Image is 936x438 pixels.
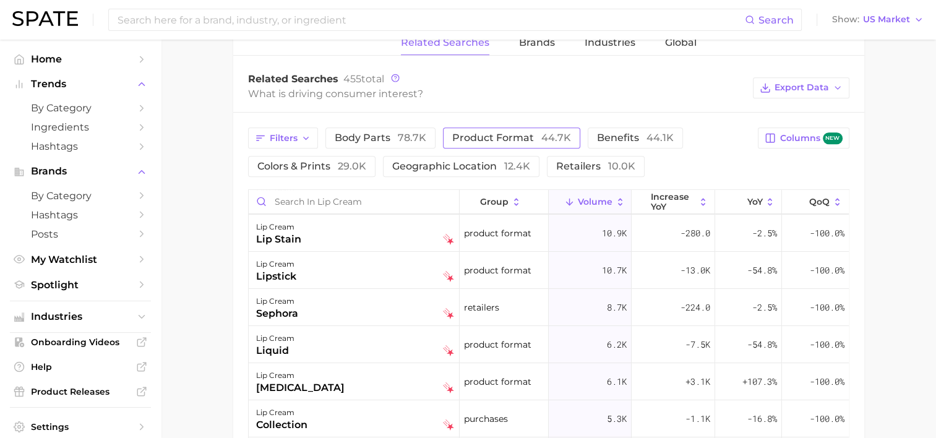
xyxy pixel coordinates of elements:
[116,9,745,30] input: Search here for a brand, industry, or ingredient
[338,160,366,172] span: 29.0k
[10,205,151,225] a: Hashtags
[256,294,298,309] div: lip cream
[31,228,130,240] span: Posts
[810,226,844,241] span: -100.0%
[681,263,710,278] span: -13.0k
[249,215,849,252] button: lip creamlip stainfalling starproduct format10.9k-280.0-2.5%-100.0%
[685,411,710,426] span: -1.1k
[248,85,747,102] div: What is driving consumer interest?
[10,250,151,269] a: My Watchlist
[782,190,849,214] button: QoQ
[10,418,151,436] a: Settings
[248,127,318,148] button: Filters
[460,190,549,214] button: group
[747,411,777,426] span: -16.8%
[742,374,777,389] span: +107.3%
[632,190,715,214] button: increase YoY
[31,337,130,348] span: Onboarding Videos
[392,160,530,172] span: geographic location
[752,226,777,241] span: -2.5%
[443,234,454,245] img: falling star
[779,132,842,144] span: Columns
[256,269,296,284] div: lipstick
[464,337,531,352] span: product format
[257,160,366,172] span: colors & prints
[464,411,508,426] span: purchases
[443,271,454,282] img: falling star
[343,73,384,85] span: total
[10,162,151,181] button: Brands
[681,226,710,241] span: -280.0
[597,132,674,144] span: benefits
[31,79,130,90] span: Trends
[549,190,632,214] button: Volume
[541,132,571,144] span: 44.7k
[452,132,571,144] span: product format
[608,160,635,172] span: 10.0k
[31,190,130,202] span: by Category
[249,326,849,363] button: lip creamliquidfalling starproduct format6.2k-7.5k-54.8%-100.0%
[401,37,489,48] span: Related Searches
[249,252,849,289] button: lip creamlipstickfalling starproduct format10.7k-13.0k-54.8%-100.0%
[607,411,627,426] span: 5.3k
[480,197,509,207] span: group
[10,118,151,137] a: Ingredients
[607,337,627,352] span: 6.2k
[10,382,151,401] a: Product Releases
[464,263,531,278] span: product format
[464,300,499,315] span: retailers
[249,190,459,213] input: Search in lip cream
[832,16,859,23] span: Show
[607,374,627,389] span: 6.1k
[10,75,151,93] button: Trends
[752,300,777,315] span: -2.5%
[810,337,844,352] span: -100.0%
[556,160,635,172] span: retailers
[256,380,345,395] div: [MEDICAL_DATA]
[10,275,151,294] a: Spotlight
[256,257,296,272] div: lip cream
[10,186,151,205] a: by Category
[256,343,294,358] div: liquid
[256,306,298,321] div: sephora
[31,386,130,397] span: Product Releases
[519,37,555,48] span: Brands
[335,132,426,144] span: body parts
[443,419,454,431] img: falling star
[810,263,844,278] span: -100.0%
[747,197,762,207] span: YoY
[10,225,151,244] a: Posts
[578,197,612,207] span: Volume
[10,333,151,351] a: Onboarding Videos
[31,421,130,432] span: Settings
[753,77,849,98] button: Export Data
[715,190,782,214] button: YoY
[747,337,777,352] span: -54.8%
[602,263,627,278] span: 10.7k
[810,411,844,426] span: -100.0%
[10,49,151,69] a: Home
[31,102,130,114] span: by Category
[256,220,301,234] div: lip cream
[249,400,849,437] button: lip creamcollectionfalling starpurchases5.3k-1.1k-16.8%-100.0%
[809,197,830,207] span: QoQ
[398,132,426,144] span: 78.7k
[685,337,710,352] span: -7.5k
[758,14,794,26] span: Search
[464,226,531,241] span: product format
[10,137,151,156] a: Hashtags
[31,254,130,265] span: My Watchlist
[31,279,130,291] span: Spotlight
[810,300,844,315] span: -100.0%
[31,140,130,152] span: Hashtags
[256,405,307,420] div: lip cream
[256,368,345,383] div: lip cream
[607,300,627,315] span: 8.7k
[443,308,454,319] img: falling star
[681,300,710,315] span: -224.0
[256,232,301,247] div: lip stain
[10,358,151,376] a: Help
[249,289,849,326] button: lip creamsephorafalling starretailers8.7k-224.0-2.5%-100.0%
[31,53,130,65] span: Home
[810,374,844,389] span: -100.0%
